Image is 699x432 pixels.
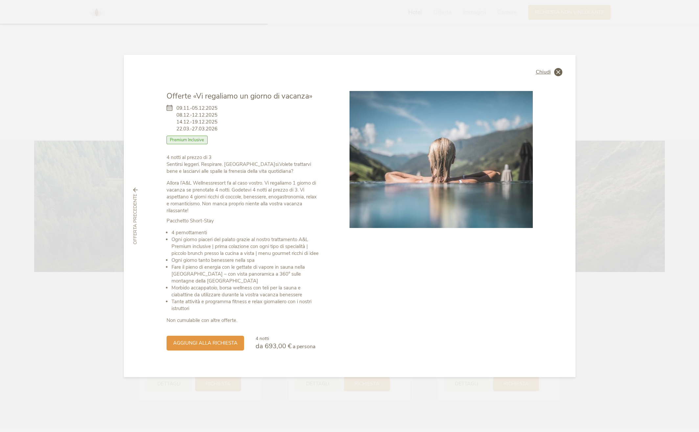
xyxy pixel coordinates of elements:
li: Morbido accappatoio, borsa wellness con teli per la sauna e ciabattine da utilizzare durante la v... [171,284,320,298]
strong: Non cumulabile con altre offerte. [167,317,237,324]
span: Offerta precedente [132,194,139,244]
span: da 693,00 € [256,342,292,351]
span: Premium Inclusive [167,136,208,144]
img: Offerte «Vi regaliamo un giorno di vacanza» [349,91,533,228]
strong: Pacchetto Short-Stay [167,217,214,224]
li: Tante attività e programma fitness e relax giornaliero con i nostri istruttori [171,298,320,312]
li: Fare il pieno di energia con le gettate di vapore in sauna nella [GEOGRAPHIC_DATA] – con vista pa... [171,264,320,284]
p: Allora l’A&L Wellnessresort fa al caso vostro. Vi regaliamo 1 giorno di vacanza se prenotate 4 no... [167,180,320,214]
p: Sentirsi leggeri. Respirare. [GEOGRAPHIC_DATA]si. [167,154,320,175]
strong: 4 notti al prezzo di 3 [167,154,212,161]
strong: Volete trattarvi bene e lasciarvi alle spalle la frenesia della vita quotidiana? [167,161,311,174]
li: Ogni giorno piaceri del palato grazie al nostro trattamento A&L Premium inclusive | prima colazio... [171,236,320,257]
span: 4 notti [256,335,269,342]
span: aggiungi alla richiesta [173,340,237,347]
li: Ogni giorno tanto benessere nella spa [171,257,320,264]
li: 4 pernottamenti [171,229,320,236]
span: a persona [293,343,315,350]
